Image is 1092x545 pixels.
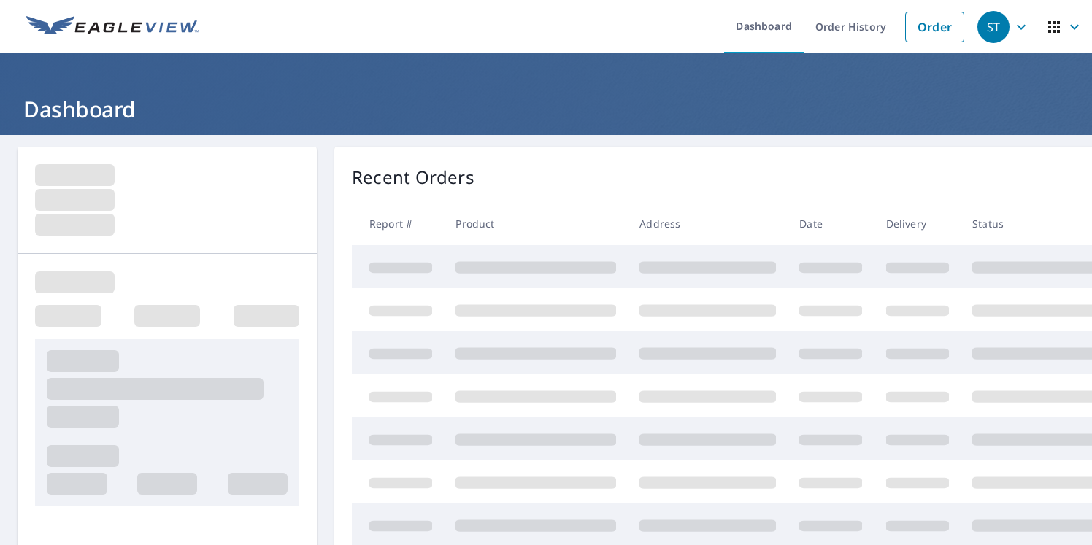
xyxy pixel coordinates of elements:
th: Address [628,202,788,245]
p: Recent Orders [352,164,474,190]
h1: Dashboard [18,94,1074,124]
th: Product [444,202,628,245]
th: Date [788,202,874,245]
div: ST [977,11,1010,43]
th: Report # [352,202,444,245]
img: EV Logo [26,16,199,38]
th: Delivery [874,202,961,245]
a: Order [905,12,964,42]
